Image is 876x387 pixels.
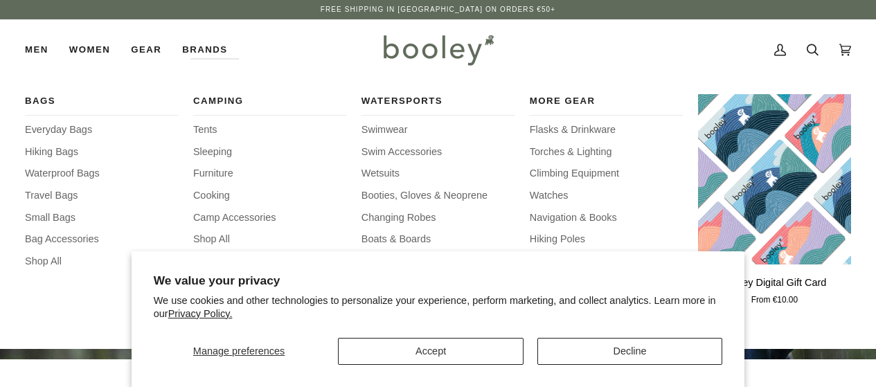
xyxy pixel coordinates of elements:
[698,270,851,307] a: Booley Digital Gift Card
[25,166,178,181] a: Waterproof Bags
[25,43,48,57] span: Men
[751,294,798,307] span: From €10.00
[361,123,515,138] a: Swimwear
[193,94,346,108] span: Camping
[530,166,683,181] a: Climbing Equipment
[168,308,233,319] a: Privacy Policy.
[537,338,722,365] button: Decline
[193,145,346,160] a: Sleeping
[530,94,683,108] span: More Gear
[25,94,178,108] span: Bags
[698,94,851,306] product-grid-item: Booley Digital Gift Card
[120,19,172,80] div: Gear Bags Everyday Bags Hiking Bags Waterproof Bags Travel Bags Small Bags Bag Accessories Shop A...
[182,43,227,57] span: Brands
[722,276,826,291] p: Booley Digital Gift Card
[193,94,346,116] a: Camping
[154,338,325,365] button: Manage preferences
[193,188,346,204] a: Cooking
[25,145,178,160] a: Hiking Bags
[25,210,178,226] a: Small Bags
[530,232,683,247] a: Hiking Poles
[193,210,346,226] a: Camp Accessories
[193,166,346,181] a: Furniture
[361,232,515,247] a: Boats & Boards
[193,232,346,247] a: Shop All
[698,94,851,264] product-grid-item-variant: €10.00
[193,123,346,138] a: Tents
[530,123,683,138] a: Flasks & Drinkware
[120,19,172,80] a: Gear
[25,94,178,116] a: Bags
[25,254,178,269] a: Shop All
[530,94,683,116] a: More Gear
[530,145,683,160] a: Torches & Lighting
[361,210,515,226] a: Changing Robes
[377,30,499,70] img: Booley
[172,19,238,80] a: Brands
[530,188,683,204] a: Watches
[361,145,515,160] a: Swim Accessories
[193,345,285,357] span: Manage preferences
[361,94,515,116] a: Watersports
[338,338,523,365] button: Accept
[698,94,851,264] a: Booley Digital Gift Card
[59,19,120,80] a: Women
[361,94,515,108] span: Watersports
[131,43,161,57] span: Gear
[321,4,555,15] p: Free Shipping in [GEOGRAPHIC_DATA] on Orders €50+
[361,166,515,181] a: Wetsuits
[25,232,178,247] a: Bag Accessories
[25,19,59,80] a: Men
[361,188,515,204] a: Booties, Gloves & Neoprene
[530,210,683,226] a: Navigation & Books
[154,294,723,321] p: We use cookies and other technologies to personalize your experience, perform marketing, and coll...
[25,123,178,138] a: Everyday Bags
[25,188,178,204] a: Travel Bags
[154,273,723,288] h2: We value your privacy
[69,43,110,57] span: Women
